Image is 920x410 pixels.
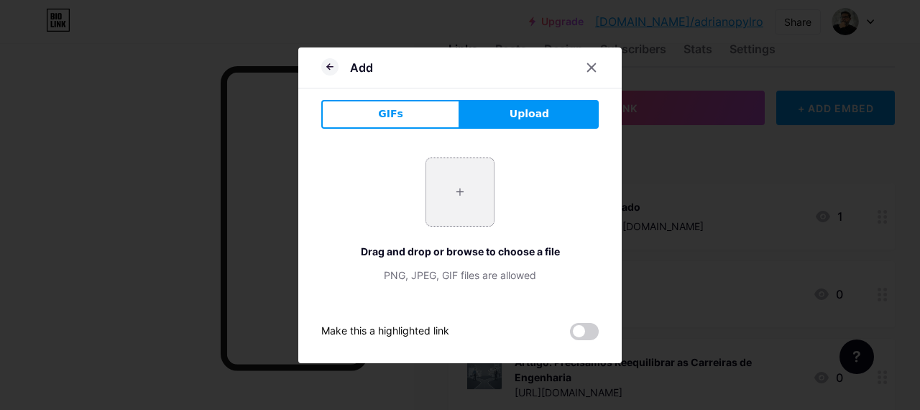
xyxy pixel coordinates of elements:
div: PNG, JPEG, GIF files are allowed [321,268,599,283]
button: GIFs [321,100,460,129]
div: Add [350,59,373,76]
div: Make this a highlighted link [321,323,449,340]
button: Upload [460,100,599,129]
span: GIFs [378,106,403,122]
span: Upload [510,106,549,122]
div: Drag and drop or browse to choose a file [321,244,599,259]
